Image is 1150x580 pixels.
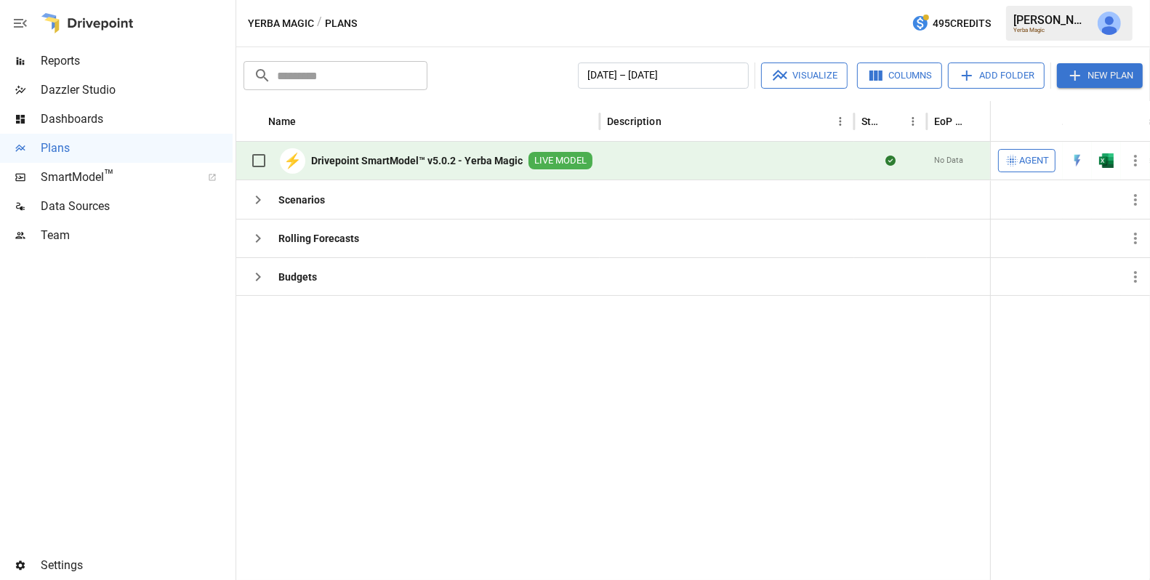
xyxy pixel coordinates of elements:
div: Open in Quick Edit [1070,153,1085,168]
button: Columns [857,63,942,89]
button: Julie Wilton [1089,3,1130,44]
img: excel-icon.76473adf.svg [1099,153,1114,168]
div: Name [268,116,297,127]
div: Description [607,116,662,127]
div: ⚡ [280,148,305,174]
span: Settings [41,557,233,574]
span: Data Sources [41,198,233,215]
span: 495 Credits [933,15,991,33]
b: Rolling Forecasts [278,231,359,246]
b: Budgets [278,270,317,284]
div: Yerba Magic [1013,27,1089,33]
span: Dashboards [41,110,233,128]
button: Visualize [761,63,848,89]
span: SmartModel [41,169,192,186]
div: Open in Excel [1099,153,1114,168]
b: Drivepoint SmartModel™ v5.0.2 - Yerba Magic [311,153,523,168]
button: 495Credits [906,10,997,37]
button: Sort [298,111,318,132]
span: Reports [41,52,233,70]
div: Sync complete [885,153,896,168]
button: Sort [663,111,683,132]
button: Agent [998,149,1055,172]
div: / [317,15,322,33]
button: Status column menu [903,111,923,132]
button: Sort [1130,111,1150,132]
button: Yerba Magic [248,15,314,33]
span: LIVE MODEL [528,154,592,168]
span: Team [41,227,233,244]
div: EoP Cash [934,116,968,127]
span: No Data [934,155,963,166]
button: Sort [970,111,990,132]
div: [PERSON_NAME] [1013,13,1089,27]
button: Sort [882,111,903,132]
span: ™ [104,166,114,185]
span: Agent [1019,153,1049,169]
span: Dazzler Studio [41,81,233,99]
button: Add Folder [948,63,1045,89]
button: [DATE] – [DATE] [578,63,749,89]
div: Status [861,116,881,127]
button: New Plan [1057,63,1143,88]
span: Plans [41,140,233,157]
b: Scenarios [278,193,325,207]
img: Julie Wilton [1098,12,1121,35]
img: quick-edit-flash.b8aec18c.svg [1070,153,1085,168]
button: Description column menu [830,111,851,132]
